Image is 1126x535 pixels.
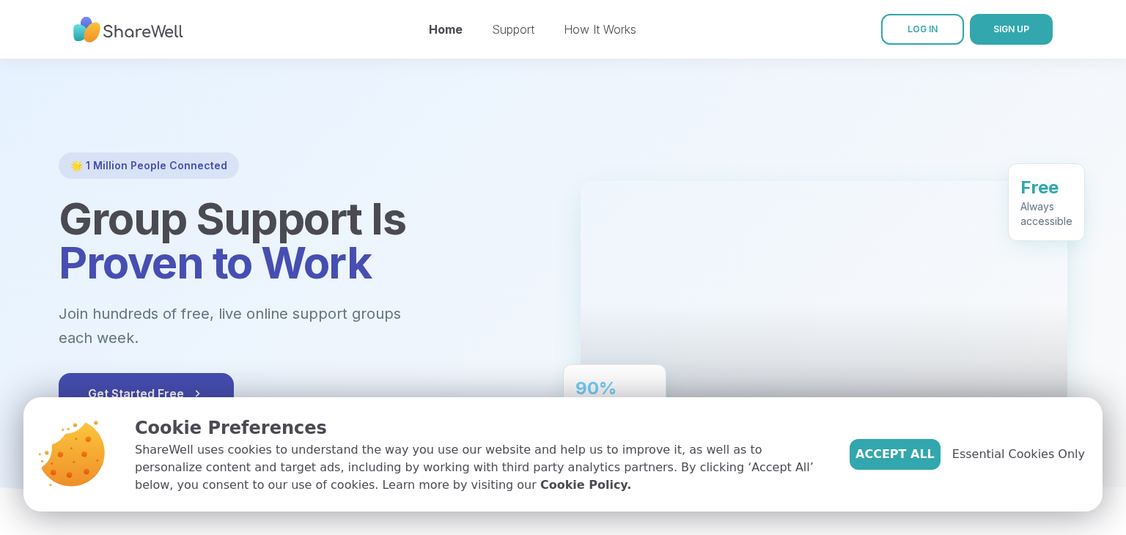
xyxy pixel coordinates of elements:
button: Get Started Free [59,373,234,414]
a: Home [429,22,463,37]
span: Essential Cookies Only [952,446,1085,463]
div: Free [1020,175,1072,199]
button: SIGN UP [970,14,1053,45]
div: Always accessible [1020,199,1072,228]
span: Accept All [855,446,935,463]
a: Cookie Policy. [540,476,631,494]
span: Get Started Free [88,385,205,402]
span: Proven to Work [59,236,371,289]
span: LOG IN [908,23,938,34]
span: SIGN UP [993,23,1029,34]
button: Accept All [850,439,941,470]
div: 90% [575,376,654,399]
img: ShareWell Nav Logo [73,10,183,50]
a: How It Works [564,22,636,37]
p: Join hundreds of free, live online support groups each week. [59,302,481,350]
a: Support [492,22,534,37]
h1: Group Support Is [59,196,545,284]
a: LOG IN [881,14,964,45]
p: ShareWell uses cookies to understand the way you use our website and help us to improve it, as we... [135,441,826,494]
p: Cookie Preferences [135,415,826,441]
div: 🌟 1 Million People Connected [59,152,239,179]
